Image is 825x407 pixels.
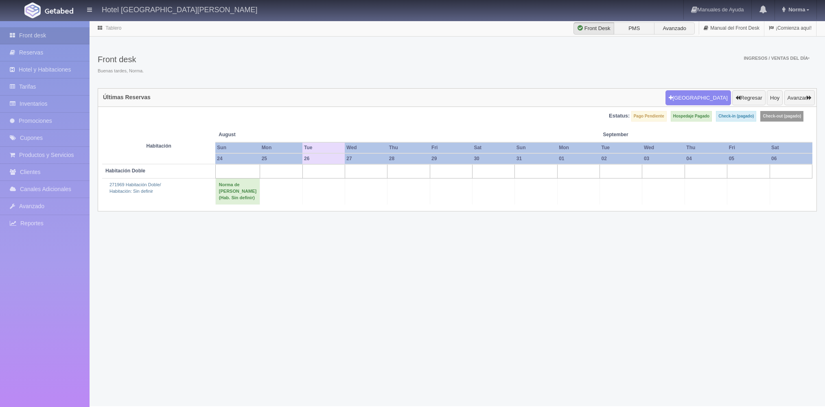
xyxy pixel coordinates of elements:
h4: Hotel [GEOGRAPHIC_DATA][PERSON_NAME] [102,4,257,14]
th: 04 [685,153,727,164]
a: Tablero [105,25,121,31]
th: Wed [642,142,685,153]
th: Sun [515,142,557,153]
label: PMS [614,22,654,35]
th: Mon [557,142,600,153]
th: 01 [557,153,600,164]
td: Norma de [PERSON_NAME] (Hab. Sin definir) [215,178,260,205]
label: Estatus: [609,112,630,120]
th: Fri [430,142,472,153]
th: Mon [260,142,302,153]
th: Thu [387,142,430,153]
th: Sun [215,142,260,153]
span: September [603,131,682,138]
th: 29 [430,153,472,164]
label: Check-in (pagado) [716,111,756,122]
label: Front Desk [573,22,614,35]
th: 05 [727,153,770,164]
th: 31 [515,153,557,164]
button: [GEOGRAPHIC_DATA] [665,90,731,106]
th: Sat [472,142,514,153]
strong: Habitación [147,143,171,149]
th: 03 [642,153,685,164]
th: Sat [770,142,812,153]
th: 24 [215,153,260,164]
th: Thu [685,142,727,153]
th: 06 [770,153,812,164]
th: Wed [345,142,387,153]
h3: Front desk [98,55,144,64]
button: Avanzar [784,90,815,106]
b: Habitación Doble [105,168,145,174]
label: Pago Pendiente [631,111,667,122]
a: ¡Comienza aquí! [764,20,816,36]
label: Hospedaje Pagado [671,111,712,122]
th: 25 [260,153,302,164]
a: Manual del Front Desk [699,20,764,36]
img: Getabed [24,2,41,18]
th: Tue [302,142,345,153]
th: 27 [345,153,387,164]
span: Ingresos / Ventas del día [744,56,810,61]
th: 28 [387,153,430,164]
th: Tue [600,142,642,153]
h4: Últimas Reservas [103,94,151,100]
label: Avanzado [654,22,695,35]
th: 30 [472,153,514,164]
label: Check-out (pagado) [760,111,803,122]
button: Regresar [732,90,765,106]
span: Norma [786,7,805,13]
button: Hoy [767,90,783,106]
img: Getabed [45,8,73,14]
th: 26 [302,153,345,164]
th: 02 [600,153,642,164]
span: August [219,131,299,138]
span: Buenas tardes, Norma. [98,68,144,74]
a: 271969 Habitación Doble/Habitación: Sin definir [109,182,161,194]
th: Fri [727,142,770,153]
